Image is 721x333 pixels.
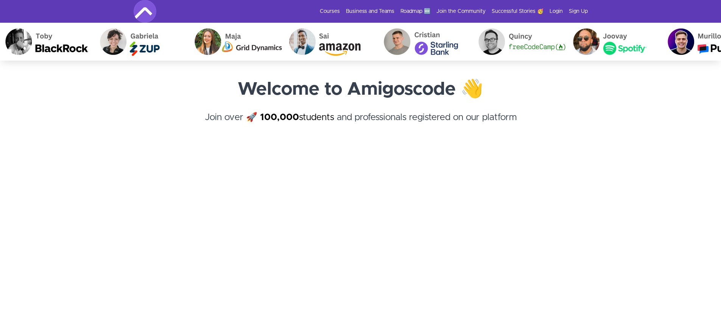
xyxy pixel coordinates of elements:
[550,8,563,15] a: Login
[436,8,486,15] a: Join the Community
[492,8,543,15] a: Successful Stories 🥳
[400,8,430,15] a: Roadmap 🆕
[346,8,394,15] a: Business and Teams
[378,23,472,61] img: Cristian
[260,113,299,122] strong: 100,000
[260,113,334,122] a: 100,000students
[283,23,378,61] img: Sai
[569,8,588,15] a: Sign Up
[320,8,340,15] a: Courses
[472,23,567,61] img: Quincy
[238,80,483,98] strong: Welcome to Amigoscode 👋
[188,23,283,61] img: Maja
[94,23,188,61] img: Gabriela
[134,111,588,138] h4: Join over 🚀 and professionals registered on our platform
[567,23,662,61] img: Joovay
